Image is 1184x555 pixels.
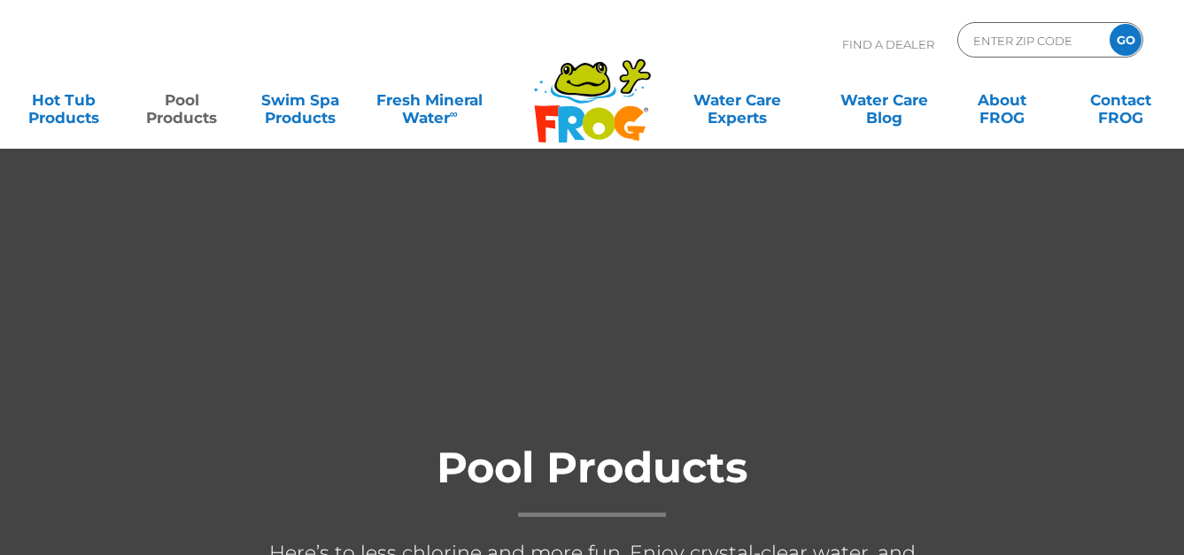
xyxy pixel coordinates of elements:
[238,444,947,517] h1: Pool Products
[1110,24,1141,56] input: GO
[971,27,1091,53] input: Zip Code Form
[135,82,228,118] a: PoolProducts
[524,35,661,143] img: Frog Products Logo
[1074,82,1166,118] a: ContactFROG
[662,82,812,118] a: Water CareExperts
[450,107,458,120] sup: ∞
[842,22,934,66] p: Find A Dealer
[254,82,346,118] a: Swim SpaProducts
[956,82,1049,118] a: AboutFROG
[372,82,487,118] a: Fresh MineralWater∞
[18,82,110,118] a: Hot TubProducts
[838,82,930,118] a: Water CareBlog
